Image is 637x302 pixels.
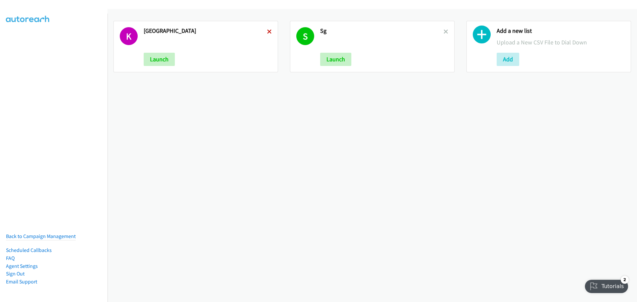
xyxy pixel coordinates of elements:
a: Scheduled Callbacks [6,247,52,253]
a: Back to Campaign Management [6,233,76,239]
h2: Add a new list [497,27,625,35]
h1: K [120,27,138,45]
button: Launch [144,53,175,66]
h1: S [296,27,314,45]
iframe: Checklist [581,273,632,297]
a: Email Support [6,278,37,285]
h2: Sg [320,27,444,35]
h2: [GEOGRAPHIC_DATA] [144,27,267,35]
a: FAQ [6,255,15,261]
a: Sign Out [6,271,25,277]
p: Upload a New CSV File to Dial Down [497,38,625,47]
button: Add [497,53,519,66]
button: Launch [320,53,351,66]
a: Agent Settings [6,263,38,269]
